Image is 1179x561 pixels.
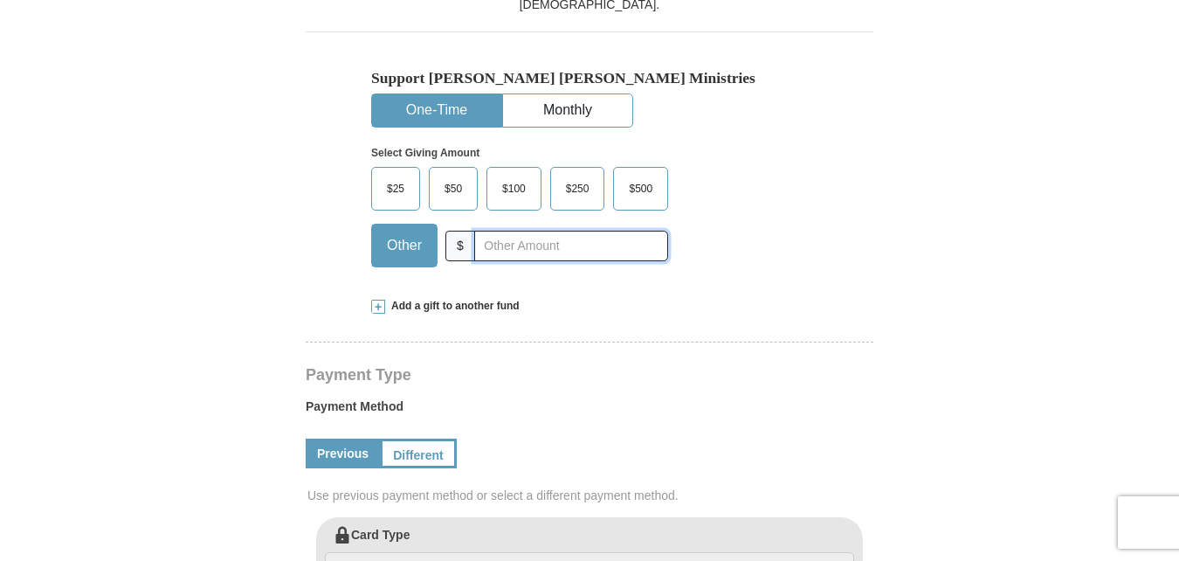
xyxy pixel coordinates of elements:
[503,94,632,127] button: Monthly
[306,368,873,382] h4: Payment Type
[307,487,875,504] span: Use previous payment method or select a different payment method.
[445,231,475,261] span: $
[380,439,457,468] a: Different
[372,94,501,127] button: One-Time
[557,176,598,202] span: $250
[378,232,431,259] span: Other
[306,398,873,424] label: Payment Method
[378,176,413,202] span: $25
[620,176,661,202] span: $500
[436,176,471,202] span: $50
[371,69,808,87] h5: Support [PERSON_NAME] [PERSON_NAME] Ministries
[385,299,520,314] span: Add a gift to another fund
[306,439,380,468] a: Previous
[493,176,534,202] span: $100
[474,231,668,261] input: Other Amount
[371,147,479,159] strong: Select Giving Amount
